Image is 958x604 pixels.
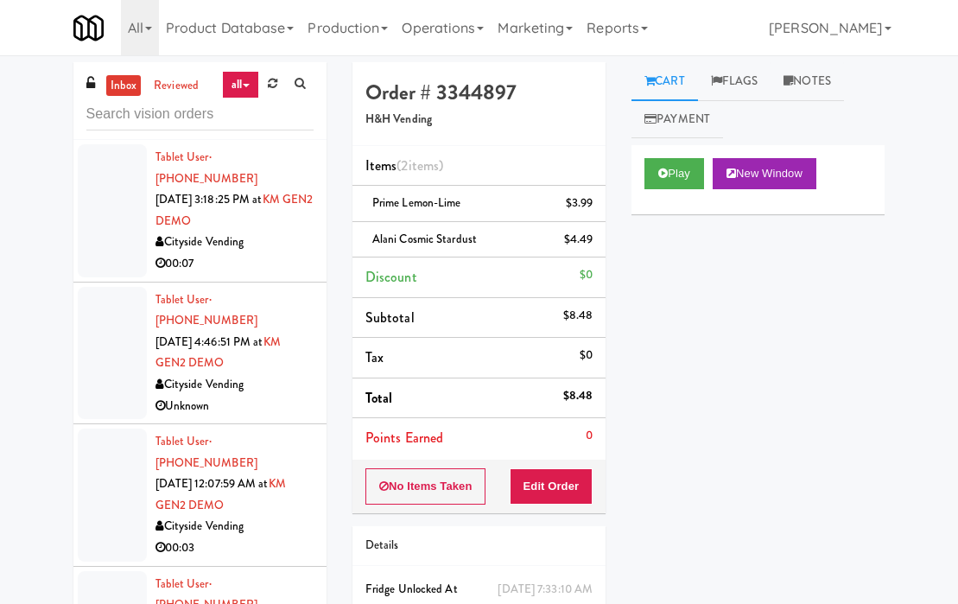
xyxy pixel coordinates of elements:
[365,468,486,505] button: No Items Taken
[644,158,704,189] button: Play
[563,385,593,407] div: $8.48
[155,291,257,329] a: Tablet User· [PHONE_NUMBER]
[698,62,771,101] a: Flags
[86,99,314,130] input: Search vision orders
[365,388,393,408] span: Total
[365,308,415,327] span: Subtotal
[372,194,461,211] span: Prime Lemon-Lime
[564,229,593,251] div: $4.49
[580,345,593,366] div: $0
[106,75,142,97] a: inbox
[155,232,314,253] div: Cityside Vending
[365,156,443,175] span: Items
[563,305,593,327] div: $8.48
[498,579,593,601] div: [DATE] 7:33:10 AM
[365,535,593,556] div: Details
[149,75,203,97] a: reviewed
[631,100,723,139] a: Payment
[73,13,104,43] img: Micromart
[155,475,269,492] span: [DATE] 12:07:59 AM at
[155,537,314,559] div: 00:03
[155,374,314,396] div: Cityside Vending
[73,140,327,283] li: Tablet User· [PHONE_NUMBER][DATE] 3:18:25 PM atKM GEN2 DEMOCityside Vending00:07
[631,62,698,101] a: Cart
[73,283,327,425] li: Tablet User· [PHONE_NUMBER][DATE] 4:46:51 PM atKM GEN2 DEMOCityside VendingUnknown
[155,433,257,471] a: Tablet User· [PHONE_NUMBER]
[365,428,443,448] span: Points Earned
[155,516,314,537] div: Cityside Vending
[155,191,314,229] a: KM GEN2 DEMO
[365,579,593,601] div: Fridge Unlocked At
[372,231,477,247] span: Alani Cosmic Stardust
[73,424,327,567] li: Tablet User· [PHONE_NUMBER][DATE] 12:07:59 AM atKM GEN2 DEMOCityside Vending00:03
[566,193,593,214] div: $3.99
[586,425,593,447] div: 0
[713,158,816,189] button: New Window
[365,81,593,104] h4: Order # 3344897
[365,113,593,126] h5: H&H Vending
[155,433,257,471] span: · [PHONE_NUMBER]
[365,267,417,287] span: Discount
[155,149,257,187] a: Tablet User· [PHONE_NUMBER]
[397,156,443,175] span: (2 )
[155,253,314,275] div: 00:07
[155,191,263,207] span: [DATE] 3:18:25 PM at
[365,347,384,367] span: Tax
[771,62,844,101] a: Notes
[580,264,593,286] div: $0
[155,334,263,350] span: [DATE] 4:46:51 PM at
[155,475,286,513] a: KM GEN2 DEMO
[155,396,314,417] div: Unknown
[155,149,257,187] span: · [PHONE_NUMBER]
[409,156,440,175] ng-pluralize: items
[222,71,258,99] a: all
[510,468,593,505] button: Edit Order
